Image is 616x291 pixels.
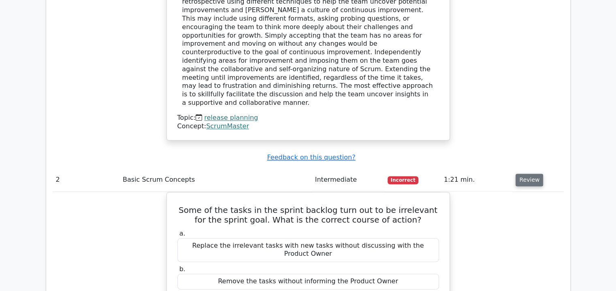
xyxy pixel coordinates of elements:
td: 1:21 min. [441,168,513,191]
div: Concept: [177,122,439,131]
a: release planning [204,114,258,121]
span: b. [179,265,185,273]
a: Feedback on this question? [267,153,355,161]
div: Remove the tasks without informing the Product Owner [177,274,439,289]
h5: Some of the tasks in the sprint backlog turn out to be irrelevant for the sprint goal. What is th... [177,205,440,225]
a: ScrumMaster [206,122,249,130]
div: Topic: [177,114,439,122]
span: Incorrect [388,176,419,184]
td: Basic Scrum Concepts [119,168,312,191]
span: a. [179,229,185,237]
button: Review [516,174,543,186]
td: 2 [53,168,120,191]
div: Replace the irrelevant tasks with new tasks without discussing with the Product Owner [177,238,439,262]
td: Intermediate [312,168,384,191]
